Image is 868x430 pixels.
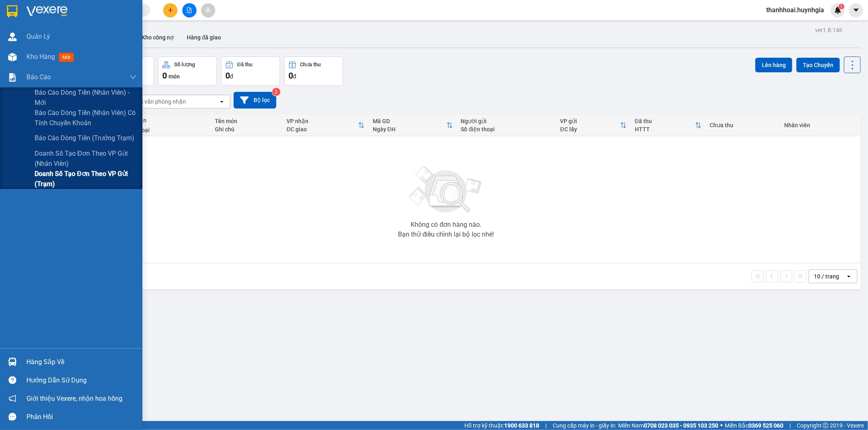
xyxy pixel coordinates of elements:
[7,5,17,17] img: logo-vxr
[560,118,620,124] div: VP gửi
[823,423,829,428] span: copyright
[219,98,225,105] svg: open
[35,133,134,143] span: Báo cáo dòng tiền (trưởng trạm)
[35,87,136,108] span: Báo cáo dòng tiền (nhân viên) - mới
[225,71,230,80] span: 0
[373,126,446,132] div: Ngày ĐH
[853,7,860,14] span: caret-down
[205,7,211,13] span: aim
[710,122,776,128] div: Chưa thu
[9,413,16,421] span: message
[784,122,857,128] div: Nhân viên
[237,62,252,67] div: Đã thu
[789,421,791,430] span: |
[553,421,616,430] span: Cung cấp máy in - giấy in:
[504,422,539,429] strong: 1900 633 818
[186,7,192,13] span: file-add
[26,72,51,82] span: Báo cáo
[369,115,457,136] th: Toggle SortBy
[8,358,17,366] img: warehouse-icon
[560,126,620,132] div: ĐC lấy
[631,115,706,136] th: Toggle SortBy
[116,127,207,133] div: Số điện thoại
[168,7,173,13] span: plus
[26,393,122,404] span: Giới thiệu Vexere, nhận hoa hồng
[293,73,296,80] span: đ
[815,26,842,35] div: ver 1.8.146
[182,3,197,17] button: file-add
[116,117,207,124] div: Người nhận
[755,58,792,72] button: Lên hàng
[846,273,852,280] svg: open
[230,73,233,80] span: đ
[35,148,136,169] span: Doanh số tạo đơn theo VP gửi (nhân viên)
[545,421,547,430] span: |
[221,56,280,86] button: Đã thu0đ
[59,53,74,62] span: mới
[405,161,487,218] img: svg+xml;base64,PHN2ZyBjbGFzcz0ibGlzdC1wbHVnX19zdmciIHhtbG5zPSJodHRwOi8vd3d3LnczLm9yZy8yMDAwL3N2Zy...
[130,98,186,106] div: Chọn văn phòng nhận
[163,3,177,17] button: plus
[8,73,17,82] img: solution-icon
[168,73,180,80] span: món
[834,7,842,14] img: icon-new-feature
[849,3,863,17] button: caret-down
[461,118,552,124] div: Người gửi
[234,92,276,109] button: Bộ lọc
[398,231,494,238] div: Bạn thử điều chỉnh lại bộ lọc nhé!
[26,411,136,423] div: Phản hồi
[286,126,358,132] div: ĐC giao
[215,118,278,124] div: Tên món
[26,356,136,368] div: Hàng sắp về
[720,424,723,427] span: ⚪️
[748,422,783,429] strong: 0369 525 060
[282,115,369,136] th: Toggle SortBy
[464,421,539,430] span: Hỗ trợ kỹ thuật:
[180,28,227,47] button: Hàng đã giao
[35,108,136,128] span: Báo cáo dòng tiền (nhân viên) có tính chuyển khoản
[158,56,217,86] button: Số lượng0món
[635,126,695,132] div: HTTT
[796,58,840,72] button: Tạo Chuyến
[556,115,631,136] th: Toggle SortBy
[284,56,343,86] button: Chưa thu0đ
[286,118,358,124] div: VP nhận
[840,4,843,9] span: 1
[26,53,55,61] span: Kho hàng
[8,33,17,41] img: warehouse-icon
[130,74,136,80] span: down
[26,31,50,41] span: Quản Lý
[162,71,167,80] span: 0
[461,126,552,132] div: Số điện thoại
[135,28,180,47] button: Kho công nợ
[635,118,695,124] div: Đã thu
[272,88,280,96] sup: 2
[618,421,718,430] span: Miền Nam
[760,5,831,15] span: thanhhoai.huynhgia
[725,421,783,430] span: Miền Bắc
[174,62,195,67] div: Số lượng
[9,376,16,384] span: question-circle
[215,126,278,132] div: Ghi chú
[814,272,839,280] div: 10 / trang
[839,4,844,9] sup: 1
[300,62,321,67] div: Chưa thu
[9,395,16,402] span: notification
[35,169,136,189] span: Doanh số tạo đơn theo VP gửi (trạm)
[8,53,17,61] img: warehouse-icon
[26,374,136,387] div: Hướng dẫn sử dụng
[411,222,481,228] div: Không có đơn hàng nào.
[289,71,293,80] span: 0
[373,118,446,124] div: Mã GD
[201,3,215,17] button: aim
[644,422,718,429] strong: 0708 023 035 - 0935 103 250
